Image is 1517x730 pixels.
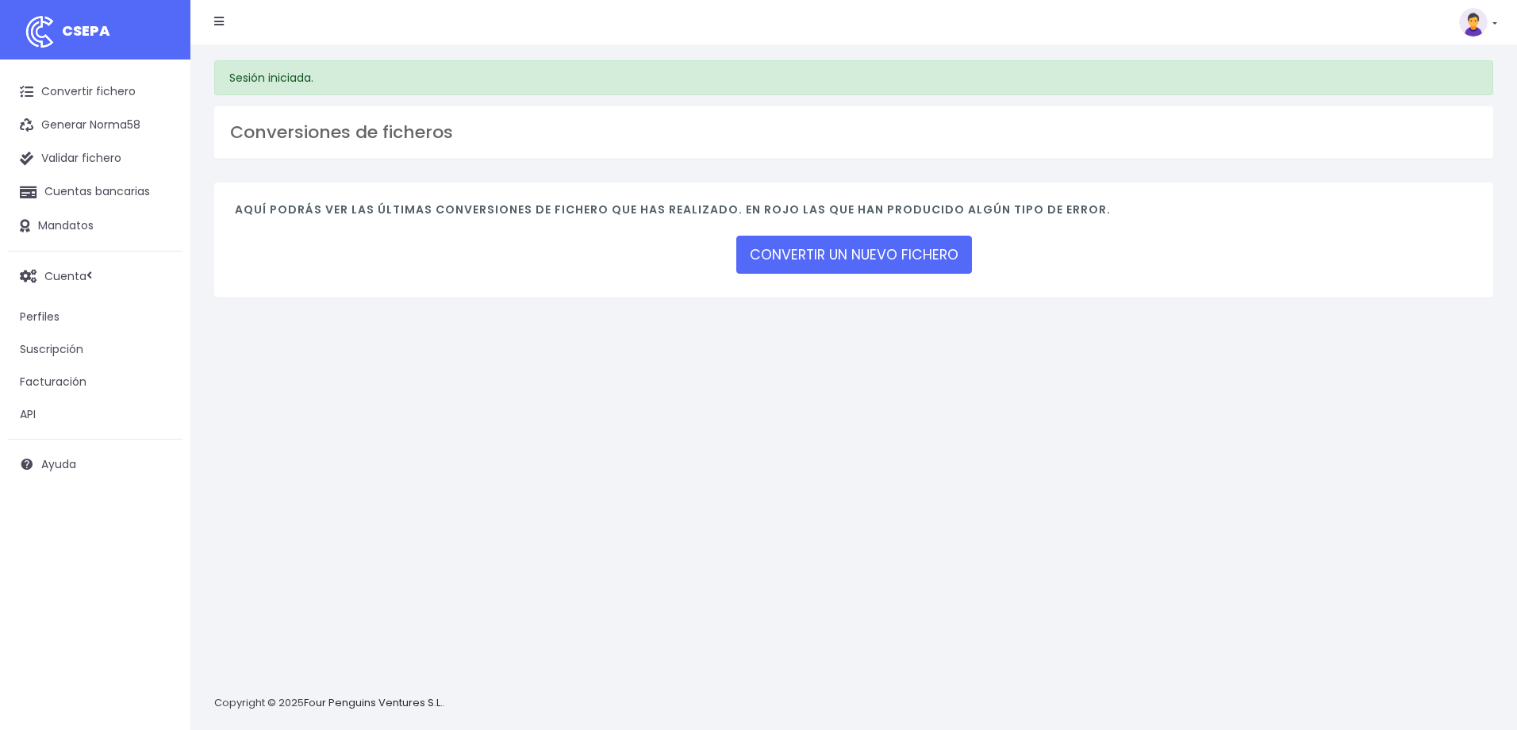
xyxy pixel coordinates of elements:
a: Four Penguins Ventures S.L. [304,695,443,710]
h4: Aquí podrás ver las últimas conversiones de fichero que has realizado. En rojo las que han produc... [235,203,1473,225]
img: profile [1459,8,1488,36]
p: Copyright © 2025 . [214,695,445,712]
a: Perfiles [8,301,182,333]
h3: Conversiones de ficheros [230,122,1477,143]
a: Mandatos [8,209,182,243]
div: Sesión iniciada. [214,60,1493,95]
img: logo [20,12,60,52]
a: Convertir fichero [8,75,182,109]
span: Cuenta [44,267,86,283]
a: CONVERTIR UN NUEVO FICHERO [736,236,972,274]
span: Ayuda [41,456,76,472]
a: Generar Norma58 [8,109,182,142]
span: CSEPA [62,21,110,40]
a: Suscripción [8,333,182,366]
a: Validar fichero [8,142,182,175]
a: Facturación [8,366,182,398]
a: API [8,398,182,431]
a: Cuentas bancarias [8,175,182,209]
a: Ayuda [8,448,182,481]
a: Cuenta [8,259,182,293]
